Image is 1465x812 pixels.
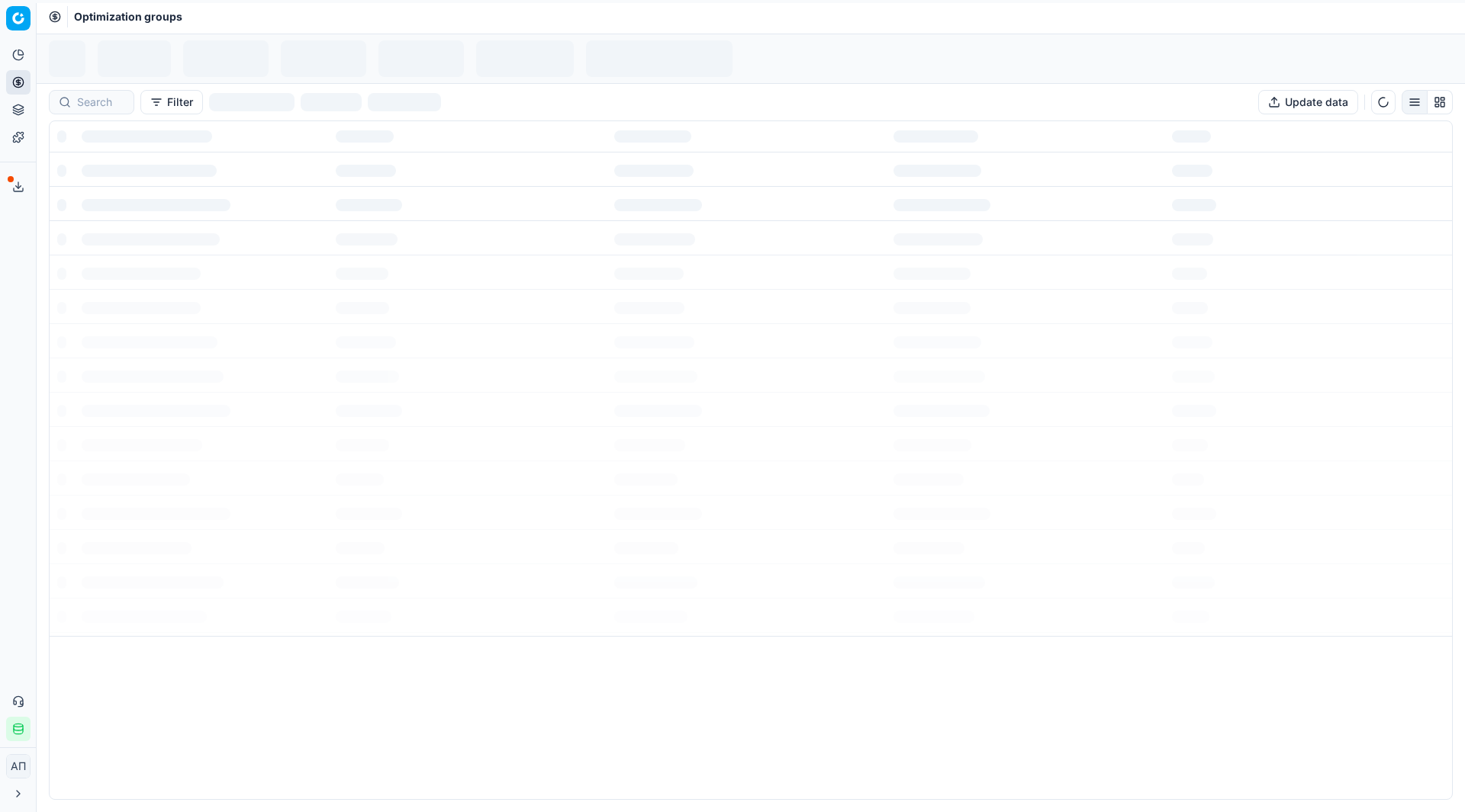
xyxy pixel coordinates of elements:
nav: breadcrumb [74,9,182,24]
button: Filter [140,90,203,114]
button: Update data [1258,90,1358,114]
span: АП [7,755,30,778]
input: Search [77,95,124,110]
button: АП [6,754,31,778]
span: Optimization groups [74,9,182,24]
